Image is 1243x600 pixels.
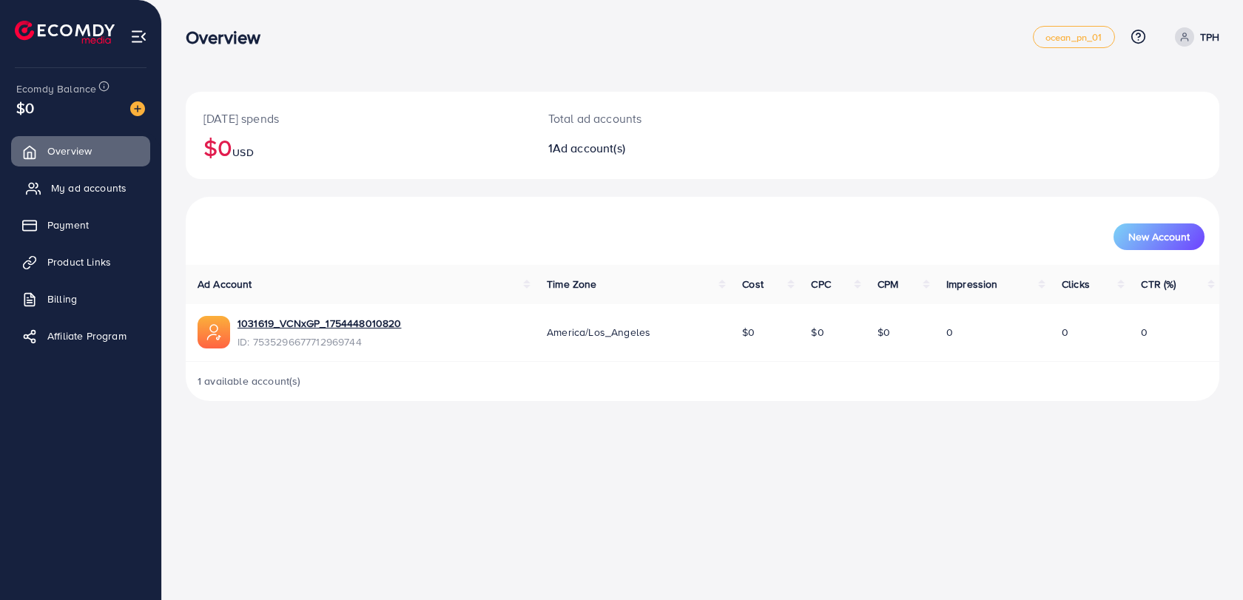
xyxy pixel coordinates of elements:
h3: Overview [186,27,272,48]
span: CPC [811,277,830,291]
span: Ad Account [198,277,252,291]
span: My ad accounts [51,181,127,195]
span: ID: 7535296677712969744 [238,334,401,349]
span: Cost [742,277,764,291]
a: Product Links [11,247,150,277]
a: Overview [11,136,150,166]
span: $0 [811,325,823,340]
span: ocean_pn_01 [1045,33,1102,42]
a: Payment [11,210,150,240]
span: America/Los_Angeles [547,325,650,340]
span: CPM [877,277,898,291]
span: Product Links [47,255,111,269]
span: CTR (%) [1141,277,1176,291]
p: TPH [1200,28,1219,46]
img: logo [15,21,115,44]
span: 0 [946,325,953,340]
a: TPH [1169,27,1219,47]
span: Impression [946,277,998,291]
span: $0 [742,325,755,340]
span: Overview [47,144,92,158]
span: New Account [1128,232,1190,242]
a: My ad accounts [11,173,150,203]
img: image [130,101,145,116]
h2: $0 [203,133,513,161]
span: USD [232,145,253,160]
button: New Account [1114,223,1205,250]
span: Time Zone [547,277,596,291]
span: $0 [877,325,890,340]
a: ocean_pn_01 [1033,26,1115,48]
span: Billing [47,291,77,306]
p: [DATE] spends [203,109,513,127]
span: 0 [1141,325,1148,340]
img: menu [130,28,147,45]
span: Affiliate Program [47,328,127,343]
img: ic-ads-acc.e4c84228.svg [198,316,230,348]
a: Affiliate Program [11,321,150,351]
span: Clicks [1062,277,1090,291]
span: Payment [47,218,89,232]
span: $0 [16,97,34,118]
h2: 1 [548,141,771,155]
span: 0 [1062,325,1068,340]
span: Ecomdy Balance [16,81,96,96]
a: 1031619_VCNxGP_1754448010820 [238,316,401,331]
p: Total ad accounts [548,109,771,127]
a: Billing [11,284,150,314]
span: Ad account(s) [553,140,625,156]
span: 1 available account(s) [198,374,301,388]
